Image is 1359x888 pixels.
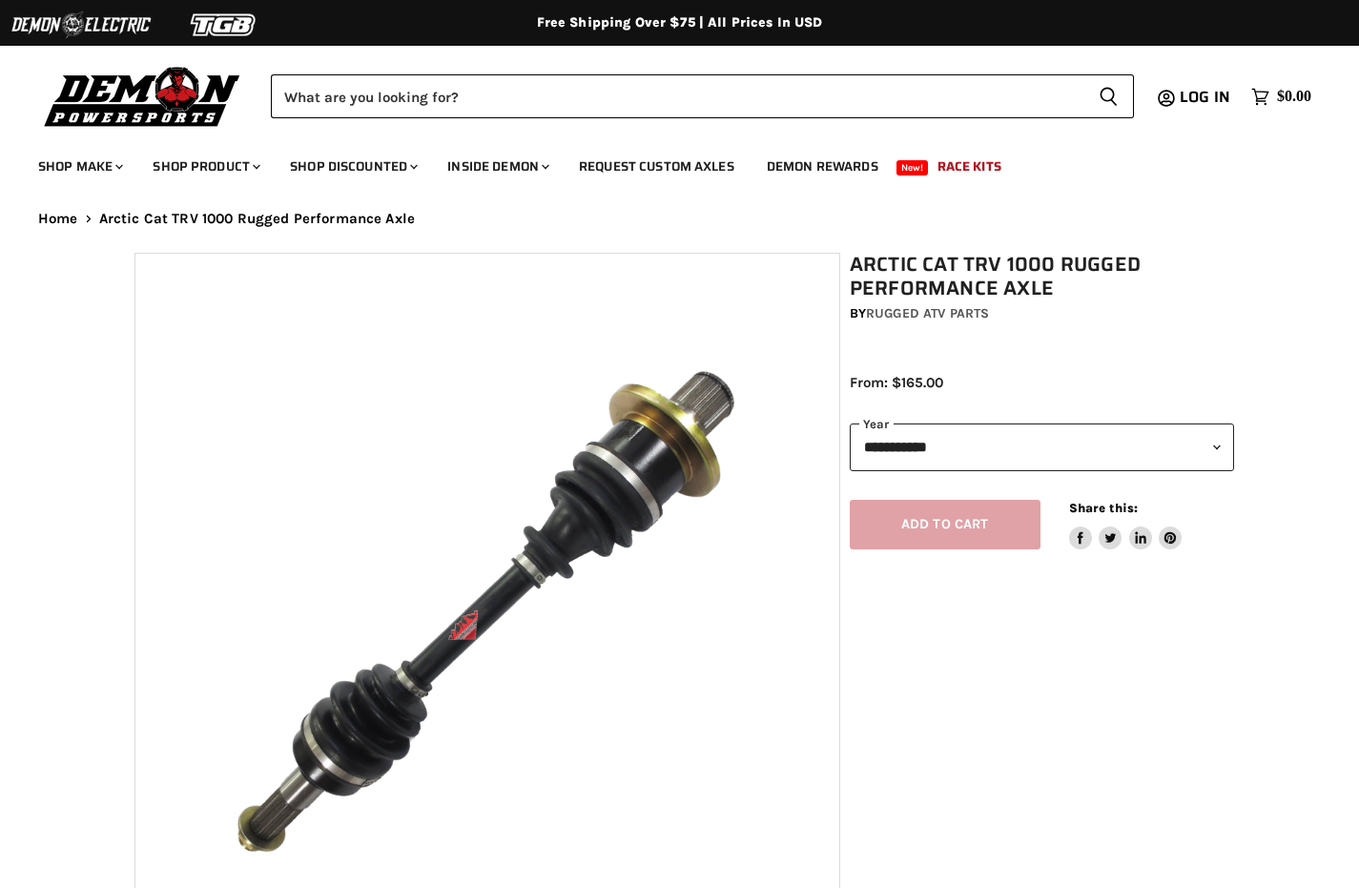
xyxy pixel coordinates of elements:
div: by [850,303,1235,324]
select: year [850,423,1235,470]
a: Rugged ATV Parts [866,305,989,321]
img: Demon Electric Logo 2 [10,7,153,43]
span: Share this: [1069,501,1138,515]
ul: Main menu [24,139,1307,186]
aside: Share this: [1069,500,1183,550]
a: Inside Demon [433,147,561,186]
a: $0.00 [1242,83,1321,111]
a: Home [38,211,78,227]
form: Product [271,74,1134,118]
a: Demon Rewards [752,147,893,186]
span: From: $165.00 [850,374,943,391]
a: Race Kits [923,147,1016,186]
span: Log in [1180,85,1230,109]
span: New! [896,160,929,176]
span: $0.00 [1277,88,1311,106]
a: Request Custom Axles [565,147,749,186]
input: Search [271,74,1083,118]
span: Arctic Cat TRV 1000 Rugged Performance Axle [99,211,415,227]
button: Search [1083,74,1134,118]
img: TGB Logo 2 [153,7,296,43]
a: Shop Product [138,147,272,186]
a: Shop Discounted [276,147,429,186]
a: Log in [1171,89,1242,106]
img: Demon Powersports [38,62,247,130]
h1: Arctic Cat TRV 1000 Rugged Performance Axle [850,253,1235,300]
a: Shop Make [24,147,134,186]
